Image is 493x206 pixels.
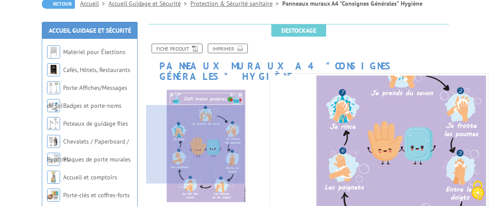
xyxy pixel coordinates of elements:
[47,45,60,58] img: Matériel pour Élections
[63,155,131,163] a: Plaques de porte murales
[47,81,60,94] img: Porte-Affiches/Messages de sol
[271,24,326,37] span: Destockage
[63,173,117,181] a: Accueil et comptoirs
[152,44,203,53] a: Fiche produit
[47,189,60,202] img: Porte-clés et coffres-forts
[208,44,248,53] a: Imprimer
[47,171,60,184] img: Accueil et comptoirs
[63,102,122,110] a: Badges et porte-noms
[47,117,60,130] img: Poteaux de guidage files
[63,48,125,56] a: Matériel pour Élections
[49,27,131,34] a: Accueil Guidage et Sécurité
[47,84,127,110] a: Porte-Affiches/Messages de sol
[47,137,129,163] a: Chevalets / Paperboard / Pupitres
[63,120,128,127] a: Poteaux de guidage files
[47,63,60,76] img: Cafés, Hôtels, Restaurants
[63,66,130,74] a: Cafés, Hôtels, Restaurants
[63,191,130,199] a: Porte-clés et coffres-forts
[47,135,60,148] img: Chevalets / Paperboard / Pupitres
[467,180,489,202] img: Cookies (fenêtre modale)
[463,176,493,206] button: Cookies (fenêtre modale)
